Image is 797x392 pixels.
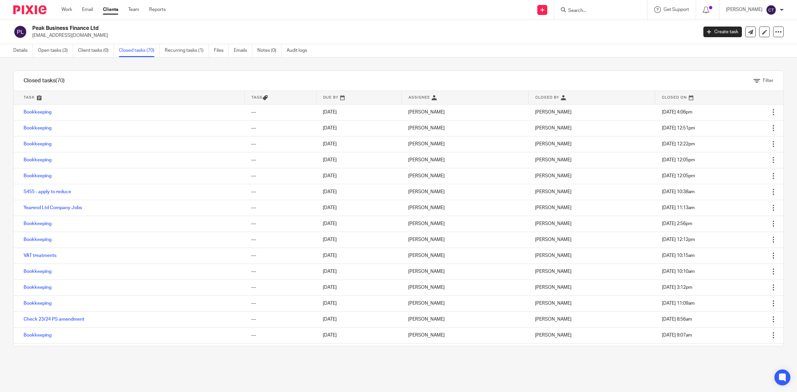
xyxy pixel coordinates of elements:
span: [DATE] 4:06pm [662,110,692,115]
th: Tags [244,91,316,104]
a: Files [214,44,229,57]
div: --- [251,204,310,211]
a: Bookkeeping [24,237,51,242]
span: [DATE] 11:13am [662,205,695,210]
td: [PERSON_NAME] [401,152,528,168]
a: Bookkeeping [24,221,51,226]
td: [DATE] [316,200,401,216]
span: [PERSON_NAME] [535,142,572,146]
img: Pixie [13,5,46,14]
span: [PERSON_NAME] [535,253,572,258]
td: [DATE] [316,184,401,200]
td: [PERSON_NAME] [401,216,528,232]
td: [DATE] [316,311,401,327]
td: [PERSON_NAME] [401,264,528,279]
input: Search [568,8,627,14]
span: [PERSON_NAME] [535,110,572,115]
td: [PERSON_NAME] [401,327,528,343]
a: VAT treatments [24,253,56,258]
span: [DATE] 12:05pm [662,158,695,162]
div: --- [251,284,310,291]
a: Bookkeeping [24,158,51,162]
div: --- [251,252,310,259]
td: [PERSON_NAME] [401,120,528,136]
td: [DATE] [316,168,401,184]
div: --- [251,189,310,195]
td: [DATE] [316,232,401,248]
td: [PERSON_NAME] [401,343,528,359]
a: Recurring tasks (1) [165,44,209,57]
td: [DATE] [316,279,401,295]
span: [DATE] 11:09am [662,301,695,306]
td: [DATE] [316,152,401,168]
td: [PERSON_NAME] [401,184,528,200]
a: Work [61,6,72,13]
a: S455 - apply to reduce [24,190,71,194]
span: [PERSON_NAME] [535,333,572,338]
p: [EMAIL_ADDRESS][DOMAIN_NAME] [32,32,693,39]
span: [PERSON_NAME] [535,158,572,162]
span: [PERSON_NAME] [535,174,572,178]
a: Bookkeeping [24,142,51,146]
div: --- [251,220,310,227]
td: [DATE] [316,104,401,120]
td: [DATE] [316,248,401,264]
div: --- [251,109,310,116]
a: Emails [234,44,252,57]
span: Filter [763,78,773,83]
td: [DATE] [316,136,401,152]
span: [PERSON_NAME] [535,126,572,130]
span: [PERSON_NAME] [535,285,572,290]
a: Open tasks (3) [38,44,73,57]
td: [DATE] [316,295,401,311]
span: [DATE] 12:22pm [662,142,695,146]
a: Bookkeeping [24,174,51,178]
span: [DATE] 10:15am [662,253,695,258]
td: [PERSON_NAME] [401,232,528,248]
a: Bookkeeping [24,110,51,115]
a: Reports [149,6,166,13]
h2: Peak Business Finance Ltd [32,25,561,32]
img: svg%3E [766,5,776,15]
a: Client tasks (0) [78,44,114,57]
span: [DATE] 9:07am [662,333,692,338]
td: [PERSON_NAME] [401,295,528,311]
a: Audit logs [287,44,312,57]
span: [PERSON_NAME] [535,301,572,306]
td: [PERSON_NAME] [401,248,528,264]
h1: Closed tasks [24,77,65,84]
div: --- [251,157,310,163]
a: Check 23/24 PS amendment [24,317,84,322]
span: (70) [55,78,65,83]
td: [DATE] [316,216,401,232]
p: [PERSON_NAME] [726,6,762,13]
td: [PERSON_NAME] [401,279,528,295]
a: Bookkeeping [24,333,51,338]
div: --- [251,125,310,131]
a: Clients [103,6,118,13]
a: Closed tasks (70) [119,44,160,57]
span: [DATE] 12:12pm [662,237,695,242]
span: [PERSON_NAME] [535,221,572,226]
span: [PERSON_NAME] [535,205,572,210]
span: [PERSON_NAME] [535,237,572,242]
span: [DATE] 2:56pm [662,221,692,226]
td: [PERSON_NAME] [401,311,528,327]
a: Notes (0) [257,44,282,57]
span: [DATE] 12:05pm [662,174,695,178]
div: --- [251,268,310,275]
a: Bookkeeping [24,285,51,290]
div: --- [251,300,310,307]
span: Get Support [664,7,689,12]
div: --- [251,236,310,243]
div: --- [251,173,310,179]
a: Yearend Ltd Company Jobs [24,205,82,210]
span: [DATE] 10:10am [662,269,695,274]
a: Bookkeeping [24,301,51,306]
td: [DATE] [316,120,401,136]
a: Bookkeeping [24,126,51,130]
td: [PERSON_NAME] [401,168,528,184]
span: [PERSON_NAME] [535,190,572,194]
td: [PERSON_NAME] [401,104,528,120]
td: [DATE] [316,327,401,343]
